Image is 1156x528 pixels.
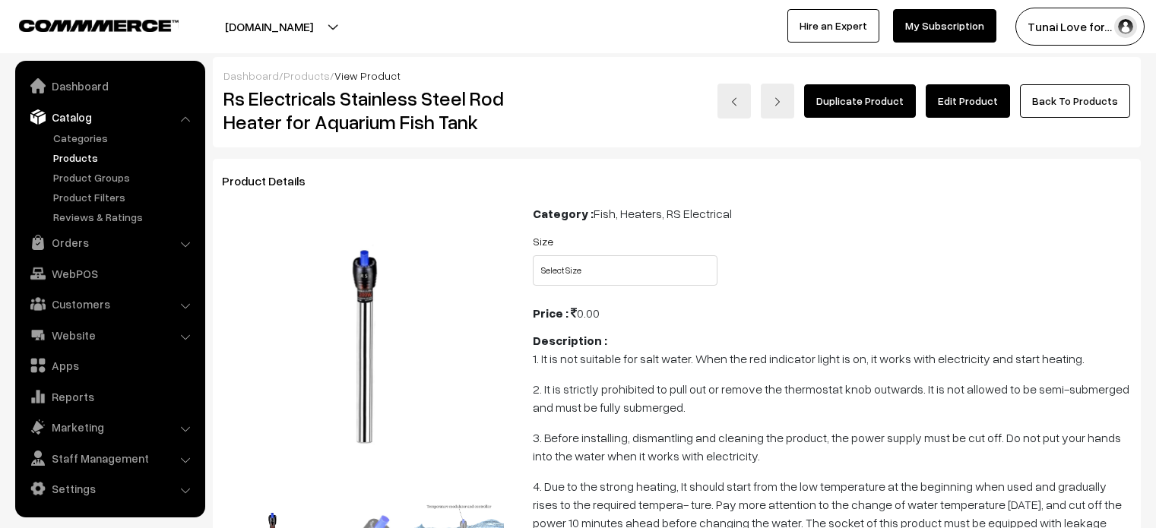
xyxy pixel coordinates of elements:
[283,69,330,82] a: Products
[533,380,1132,416] p: 2. It is strictly prohibited to pull out or remove the thermostat knob outwards. It is not allowe...
[19,229,200,256] a: Orders
[533,428,1132,465] p: 3. Before installing, dismantling and cleaning the product, the power supply must be cut off. Do ...
[19,103,200,131] a: Catalog
[730,97,739,106] img: left-arrow.png
[533,204,1132,223] div: Fish, Heaters, RS Electrical
[533,233,553,249] label: Size
[1020,84,1130,118] a: Back To Products
[19,475,200,502] a: Settings
[49,169,200,185] a: Product Groups
[1114,15,1137,38] img: user
[223,87,511,134] h2: Rs Electricals Stainless Steel Rod Heater for Aquarium Fish Tank
[893,9,996,43] a: My Subscription
[49,130,200,146] a: Categories
[172,8,366,46] button: [DOMAIN_NAME]
[19,383,200,410] a: Reports
[533,349,1132,368] p: 1. It is not suitable for salt water. When the red indicator light is on, it works with electrici...
[19,444,200,472] a: Staff Management
[787,9,879,43] a: Hire an Expert
[334,69,401,82] span: View Product
[19,413,200,441] a: Marketing
[228,210,504,486] img: 1755605038252251HFJEyYGSL_SL1500_.jpg
[222,173,324,188] span: Product Details
[49,209,200,225] a: Reviews & Ratings
[19,321,200,349] a: Website
[49,189,200,205] a: Product Filters
[19,290,200,318] a: Customers
[804,84,916,118] a: Duplicate Product
[773,97,782,106] img: right-arrow.png
[19,260,200,287] a: WebPOS
[19,352,200,379] a: Apps
[19,72,200,100] a: Dashboard
[19,15,152,33] a: COMMMERCE
[49,150,200,166] a: Products
[533,206,594,221] b: Category :
[533,305,568,321] b: Price :
[533,333,607,348] b: Description :
[1015,8,1145,46] button: Tunai Love for…
[223,68,1130,84] div: / /
[19,20,179,31] img: COMMMERCE
[533,304,1132,322] div: 0.00
[926,84,1010,118] a: Edit Product
[223,69,279,82] a: Dashboard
